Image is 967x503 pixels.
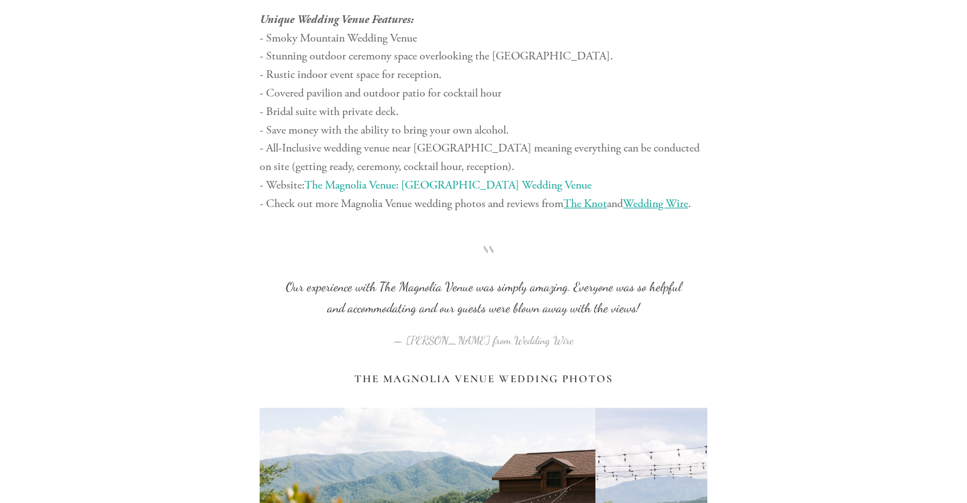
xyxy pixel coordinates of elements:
a: The Knot [563,196,607,211]
span: “ [280,256,687,277]
a: The Magnolia Venue: [GEOGRAPHIC_DATA] Wedding Venue [304,178,592,192]
blockquote: Our experience with The Magnolia Venue was simply amazing. Everyone was so helpful and accommodat... [280,256,687,319]
em: Unique Wedding Venue Features: [260,13,414,26]
h3: The Magnolia Venue Wedding Photos [260,373,707,385]
a: Wedding Wire [623,196,688,211]
figcaption: — [PERSON_NAME] from Wedding Wire [280,319,687,352]
p: - Smoky Mountain Wedding Venue - Stunning outdoor ceremony space overlooking the [GEOGRAPHIC_DATA... [260,11,707,213]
